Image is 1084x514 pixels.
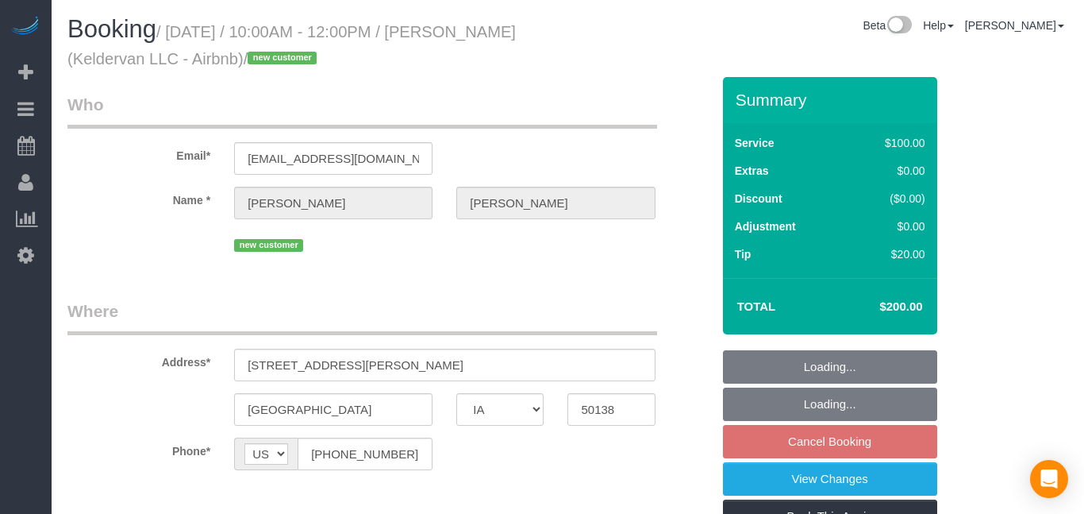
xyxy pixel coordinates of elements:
label: Name * [56,187,222,208]
h3: Summary [736,91,929,109]
a: Beta [863,19,912,32]
label: Tip [735,246,751,262]
span: new customer [248,52,317,64]
small: / [DATE] / 10:00AM - 12:00PM / [PERSON_NAME] (Keldervan LLC - Airbnb) [67,23,516,68]
label: Extras [735,163,769,179]
input: Zip Code* [567,393,655,426]
legend: Where [67,300,657,335]
div: Open Intercom Messenger [1030,460,1068,498]
label: Service [735,135,775,151]
span: new customer [234,239,303,252]
div: $0.00 [851,218,925,234]
input: First Name* [234,187,432,219]
img: New interface [886,16,912,37]
label: Email* [56,142,222,164]
label: Address* [56,349,222,370]
label: Adjustment [735,218,796,234]
h4: $200.00 [832,300,922,314]
legend: Who [67,93,657,129]
img: Automaid Logo [10,16,41,38]
input: City* [234,393,432,426]
a: [PERSON_NAME] [965,19,1064,32]
input: Phone* [298,438,432,470]
strong: Total [737,300,776,313]
a: Help [923,19,954,32]
input: Email* [234,142,432,175]
div: ($0.00) [851,191,925,207]
div: $100.00 [851,135,925,151]
label: Phone* [56,438,222,459]
input: Last Name* [456,187,655,219]
div: $20.00 [851,246,925,262]
span: / [244,50,322,68]
span: Booking [67,15,156,43]
label: Discount [735,191,782,207]
a: View Changes [723,462,937,496]
div: $0.00 [851,163,925,179]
